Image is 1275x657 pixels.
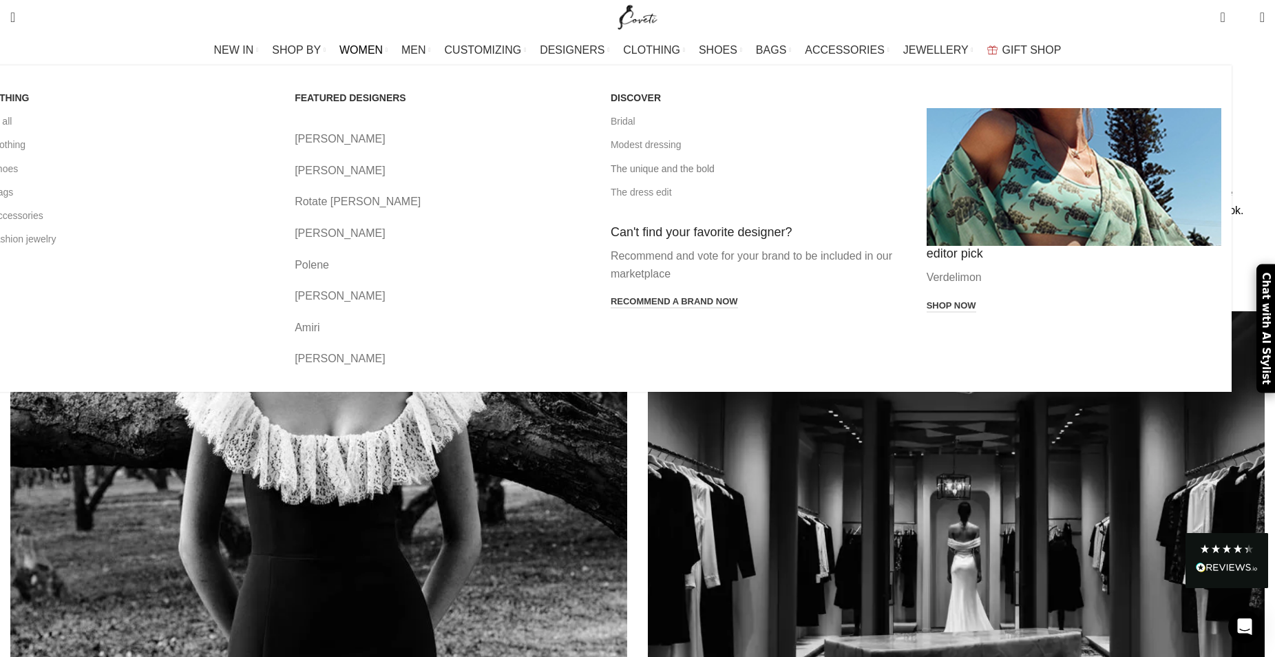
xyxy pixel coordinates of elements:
[401,43,426,56] span: MEN
[1213,3,1232,31] a: 0
[295,256,590,274] a: Polene
[1199,543,1254,554] div: 4.28 Stars
[611,157,906,180] a: The unique and the bold
[699,36,742,64] a: SHOES
[401,36,430,64] a: MEN
[699,43,737,56] span: SHOES
[623,36,685,64] a: CLOTHING
[927,246,1222,262] h4: editor pick
[1239,14,1249,24] span: 0
[756,36,791,64] a: BAGS
[1186,533,1268,588] div: Read All Reviews
[540,43,604,56] span: DESIGNERS
[903,36,973,64] a: JEWELLERY
[611,180,906,204] a: The dress edit
[611,109,906,133] a: Bridal
[295,92,406,104] span: FEATURED DESIGNERS
[295,225,590,242] a: [PERSON_NAME]
[1228,610,1261,643] div: Open Intercom Messenger
[611,133,906,156] a: Modest dressing
[214,43,254,56] span: NEW IN
[339,43,383,56] span: WOMEN
[295,130,590,148] a: [PERSON_NAME]
[272,36,326,64] a: SHOP BY
[611,92,661,104] span: DISCOVER
[805,36,889,64] a: ACCESSORIES
[1196,563,1258,572] img: REVIEWS.io
[927,300,976,313] a: Shop now
[540,36,609,64] a: DESIGNERS
[1002,43,1062,56] span: GIFT SHOP
[987,36,1062,64] a: GIFT SHOP
[805,43,885,56] span: ACCESSORIES
[445,43,522,56] span: CUSTOMIZING
[295,350,590,368] a: [PERSON_NAME]
[611,225,906,240] h4: Can't find your favorite designer?
[927,269,1222,286] p: Verdelimon
[295,193,590,211] a: Rotate [PERSON_NAME]
[445,36,527,64] a: CUSTOMIZING
[3,3,22,31] a: Search
[339,36,388,64] a: WOMEN
[3,36,1272,64] div: Main navigation
[295,162,590,180] a: [PERSON_NAME]
[623,43,680,56] span: CLOTHING
[1221,7,1232,17] span: 0
[927,108,1222,246] a: Banner link
[903,43,969,56] span: JEWELLERY
[272,43,321,56] span: SHOP BY
[987,45,998,54] img: GiftBag
[295,287,590,305] a: [PERSON_NAME]
[611,247,906,282] p: Recommend and vote for your brand to be included in our marketplace
[1236,3,1250,31] div: My Wishlist
[611,296,738,309] a: Recommend a brand now
[756,43,786,56] span: BAGS
[1196,560,1258,578] div: Read All Reviews
[295,319,590,337] a: Amiri
[615,10,661,22] a: Site logo
[214,36,259,64] a: NEW IN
